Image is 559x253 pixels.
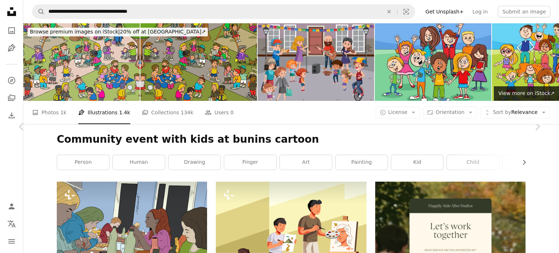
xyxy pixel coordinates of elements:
button: Orientation [423,107,477,118]
a: girl [503,155,555,170]
a: art [280,155,332,170]
a: painting [336,155,388,170]
a: View more on iStock↗ [494,86,559,101]
a: Get Unsplash+ [421,6,468,17]
span: 1k [60,108,67,116]
a: drawing [169,155,221,170]
img: Busy Public Park [140,23,257,101]
button: Language [4,217,19,231]
a: person [57,155,109,170]
form: Find visuals sitewide [32,4,415,19]
span: Relevance [493,109,538,116]
button: Visual search [397,5,415,19]
a: Next [515,92,559,162]
span: 134k [181,108,194,116]
a: Explore [4,73,19,88]
h1: Community event with kids at bunins cartoon [57,133,526,146]
button: Menu [4,234,19,249]
button: Sort byRelevance [480,107,550,118]
span: Orientation [436,109,464,115]
a: Log in / Sign up [4,199,19,214]
span: Browse premium images on iStock | [30,29,120,35]
span: View more on iStock ↗ [498,90,555,96]
a: finger [224,155,276,170]
img: happy cartoon children and teenagers characters group [375,23,491,101]
a: Users 0 [205,101,234,124]
a: Collections [4,91,19,105]
a: Father and sons painting and drawing together outdoors. [216,235,366,241]
span: 20% off at [GEOGRAPHIC_DATA] ↗ [30,29,206,35]
a: A group of people sitting around a table eating food [57,235,207,241]
a: Illustrations [4,41,19,55]
a: human [113,155,165,170]
button: scroll list to the right [518,155,526,170]
span: Sort by [493,109,511,115]
button: Search Unsplash [32,5,45,19]
button: Clear [381,5,397,19]
a: Collections 134k [142,101,194,124]
a: Log in [468,6,492,17]
button: License [376,107,420,118]
a: Browse premium images on iStock|20% off at [GEOGRAPHIC_DATA]↗ [23,23,212,41]
button: Submit an image [498,6,550,17]
span: 0 [230,108,234,116]
span: License [388,109,408,115]
a: Photos 1k [32,101,67,124]
img: Group of people performing at the street [258,23,374,101]
a: child [447,155,499,170]
img: Busy Public Park [23,23,140,101]
a: Photos [4,23,19,38]
a: kid [391,155,443,170]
